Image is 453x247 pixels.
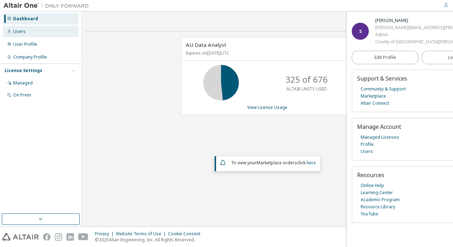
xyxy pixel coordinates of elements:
[352,51,419,64] a: Edit Profile
[361,93,386,100] a: Marketplace
[361,210,378,218] a: YouTube
[361,189,393,196] a: Learning Center
[95,237,205,243] p: © 2025 Altair Engineering, Inc. All Rights Reserved.
[286,86,327,92] p: ALTAIR UNITS USED
[13,80,33,86] div: Managed
[5,68,42,73] div: License Settings
[285,73,328,86] p: 325 of 676
[357,171,384,179] span: Resources
[43,233,50,241] img: facebook.svg
[247,104,287,110] a: View License Usage
[186,41,226,48] span: AU Data Analyst
[168,231,205,237] div: Cookie Consent
[13,92,31,98] div: On Prem
[361,182,384,189] a: Online Help
[361,196,400,203] a: Academic Program
[361,203,395,210] a: Resource Library
[186,50,347,56] p: Expires on [DATE] UTC
[55,233,62,241] img: instagram.svg
[95,231,116,237] div: Privacy
[359,28,362,34] span: S
[116,231,168,237] div: Website Terms of Use
[66,233,74,241] img: linkedin.svg
[2,233,39,241] img: altair_logo.svg
[361,100,389,107] a: Altair Connect
[78,233,88,241] img: youtube.svg
[13,16,38,22] div: Dashboard
[13,29,26,34] div: Users
[307,160,316,166] a: here
[361,86,406,93] a: Community & Support
[231,160,316,166] span: To view your click
[257,160,297,166] em: Marketplace orders
[361,141,374,148] a: Profile
[357,75,407,82] span: Support & Services
[4,2,92,9] img: Altair One
[13,42,37,47] div: User Profile
[361,134,399,141] a: Managed Licenses
[361,148,373,155] a: Users
[374,55,396,60] span: Edit Profile
[13,54,47,60] div: Company Profile
[357,123,401,131] span: Manage Account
